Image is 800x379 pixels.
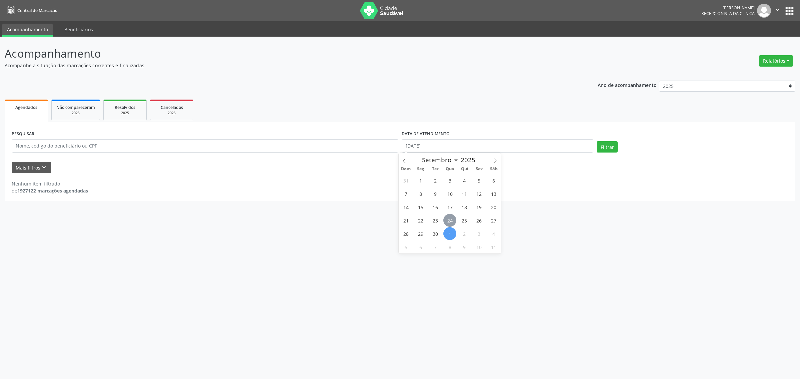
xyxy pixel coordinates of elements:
span: Setembro 21, 2025 [399,214,412,227]
span: Setembro 8, 2025 [414,187,427,200]
span: Outubro 10, 2025 [473,240,486,253]
i: keyboard_arrow_down [40,164,48,171]
span: Setembro 24, 2025 [443,214,456,227]
div: 2025 [56,111,95,116]
span: Dom [399,167,413,171]
p: Acompanhamento [5,45,558,62]
span: Setembro 18, 2025 [458,200,471,213]
span: Setembro 3, 2025 [443,174,456,187]
i:  [774,6,781,13]
button: Mais filtroskeyboard_arrow_down [12,162,51,174]
a: Beneficiários [60,24,98,35]
button:  [771,4,784,18]
span: Setembro 30, 2025 [429,227,442,240]
img: img [757,4,771,18]
span: Setembro 16, 2025 [429,200,442,213]
span: Setembro 1, 2025 [414,174,427,187]
label: DATA DE ATENDIMENTO [402,129,450,139]
span: Não compareceram [56,105,95,110]
span: Setembro 9, 2025 [429,187,442,200]
span: Setembro 12, 2025 [473,187,486,200]
span: Setembro 25, 2025 [458,214,471,227]
input: Year [459,156,481,164]
span: Agendados [15,105,37,110]
button: apps [784,5,795,17]
span: Outubro 7, 2025 [429,240,442,253]
span: Setembro 5, 2025 [473,174,486,187]
span: Setembro 29, 2025 [414,227,427,240]
span: Sex [472,167,487,171]
div: Nenhum item filtrado [12,180,88,187]
span: Cancelados [161,105,183,110]
p: Ano de acompanhamento [598,81,657,89]
span: Setembro 10, 2025 [443,187,456,200]
span: Outubro 3, 2025 [473,227,486,240]
span: Ter [428,167,443,171]
div: 2025 [155,111,188,116]
strong: 1927122 marcações agendadas [17,188,88,194]
div: 2025 [108,111,142,116]
span: Setembro 15, 2025 [414,200,427,213]
a: Acompanhamento [2,24,53,37]
span: Setembro 22, 2025 [414,214,427,227]
span: Setembro 11, 2025 [458,187,471,200]
span: Setembro 2, 2025 [429,174,442,187]
span: Outubro 2, 2025 [458,227,471,240]
span: Setembro 19, 2025 [473,200,486,213]
span: Outubro 5, 2025 [399,240,412,253]
a: Central de Marcação [5,5,57,16]
span: Setembro 6, 2025 [487,174,500,187]
span: Seg [413,167,428,171]
span: Outubro 11, 2025 [487,240,500,253]
span: Outubro 8, 2025 [443,240,456,253]
span: Setembro 28, 2025 [399,227,412,240]
span: Setembro 7, 2025 [399,187,412,200]
label: PESQUISAR [12,129,34,139]
input: Nome, código do beneficiário ou CPF [12,139,398,153]
select: Month [419,155,459,165]
span: Recepcionista da clínica [701,11,755,16]
button: Relatórios [759,55,793,67]
span: Outubro 4, 2025 [487,227,500,240]
input: Selecione um intervalo [402,139,593,153]
p: Acompanhe a situação das marcações correntes e finalizadas [5,62,558,69]
span: Setembro 14, 2025 [399,200,412,213]
button: Filtrar [597,141,618,153]
span: Sáb [487,167,501,171]
span: Setembro 13, 2025 [487,187,500,200]
span: Setembro 17, 2025 [443,200,456,213]
div: [PERSON_NAME] [701,5,755,11]
span: Qua [443,167,457,171]
span: Resolvidos [115,105,135,110]
span: Setembro 26, 2025 [473,214,486,227]
span: Setembro 20, 2025 [487,200,500,213]
span: Outubro 1, 2025 [443,227,456,240]
span: Qui [457,167,472,171]
span: Central de Marcação [17,8,57,13]
span: Setembro 4, 2025 [458,174,471,187]
span: Outubro 6, 2025 [414,240,427,253]
div: de [12,187,88,194]
span: Setembro 23, 2025 [429,214,442,227]
span: Agosto 31, 2025 [399,174,412,187]
span: Outubro 9, 2025 [458,240,471,253]
span: Setembro 27, 2025 [487,214,500,227]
